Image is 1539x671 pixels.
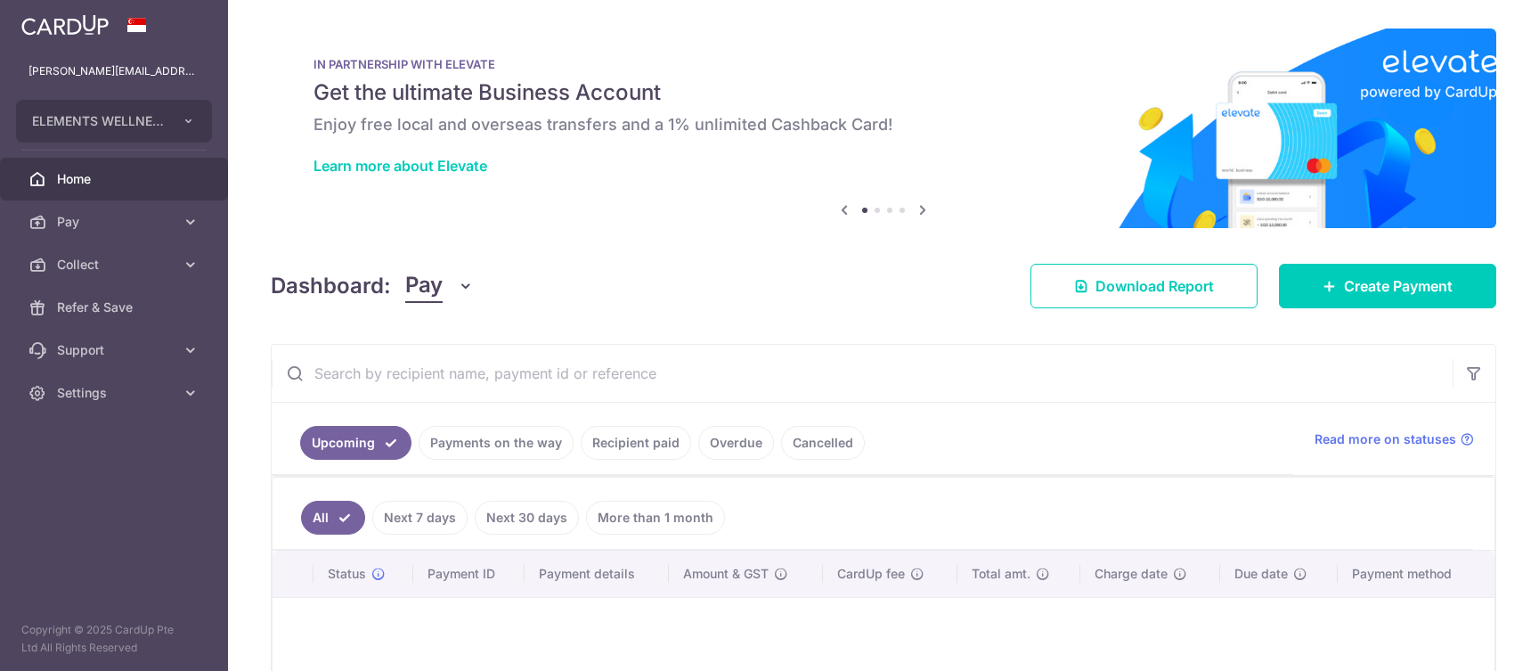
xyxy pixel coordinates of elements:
[1030,264,1258,308] a: Download Report
[372,501,468,535] a: Next 7 days
[16,100,212,143] button: ELEMENTS WELLNESS PTE. LTD.
[405,269,443,303] span: Pay
[57,384,175,402] span: Settings
[1095,275,1214,297] span: Download Report
[972,565,1030,583] span: Total amt.
[586,501,725,535] a: More than 1 month
[32,112,164,130] span: ELEMENTS WELLNESS PTE. LTD.
[525,551,669,597] th: Payment details
[1315,430,1456,448] span: Read more on statuses
[271,29,1496,228] img: Renovation banner
[57,256,175,274] span: Collect
[1344,275,1453,297] span: Create Payment
[405,269,474,303] button: Pay
[413,551,525,597] th: Payment ID
[57,299,175,316] span: Refer & Save
[1095,565,1168,583] span: Charge date
[57,170,175,188] span: Home
[1315,430,1474,448] a: Read more on statuses
[313,114,1453,135] h6: Enjoy free local and overseas transfers and a 1% unlimited Cashback Card!
[21,14,109,36] img: CardUp
[271,270,391,302] h4: Dashboard:
[698,426,774,460] a: Overdue
[272,345,1453,402] input: Search by recipient name, payment id or reference
[475,501,579,535] a: Next 30 days
[1338,551,1494,597] th: Payment method
[781,426,865,460] a: Cancelled
[683,565,769,583] span: Amount & GST
[419,426,574,460] a: Payments on the way
[1234,565,1288,583] span: Due date
[57,341,175,359] span: Support
[28,62,199,80] p: [PERSON_NAME][EMAIL_ADDRESS][DOMAIN_NAME]
[301,501,365,535] a: All
[581,426,691,460] a: Recipient paid
[57,213,175,231] span: Pay
[313,78,1453,107] h5: Get the ultimate Business Account
[313,57,1453,71] p: IN PARTNERSHIP WITH ELEVATE
[313,157,487,175] a: Learn more about Elevate
[328,565,366,583] span: Status
[1279,264,1496,308] a: Create Payment
[837,565,905,583] span: CardUp fee
[300,426,411,460] a: Upcoming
